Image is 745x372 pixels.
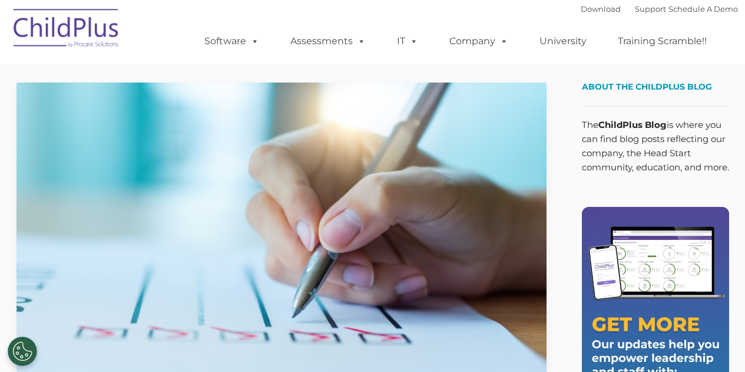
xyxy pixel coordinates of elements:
a: Software [193,29,271,53]
a: IT [385,29,430,53]
a: Support [635,4,666,14]
img: ChildPlus by Procare Solutions [8,1,125,60]
a: Download [581,4,621,14]
a: Training Scramble!! [606,29,718,53]
p: The is where you can find blog posts reflecting our company, the Head Start community, education,... [582,118,729,175]
a: Assessments [279,29,378,53]
a: University [528,29,598,53]
font: | [581,4,738,14]
a: Schedule A Demo [668,4,738,14]
span: About the ChildPlus Blog [582,81,712,92]
strong: ChildPlus Blog [598,119,667,130]
button: Cookies Settings [8,337,37,366]
a: Company [438,29,520,53]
